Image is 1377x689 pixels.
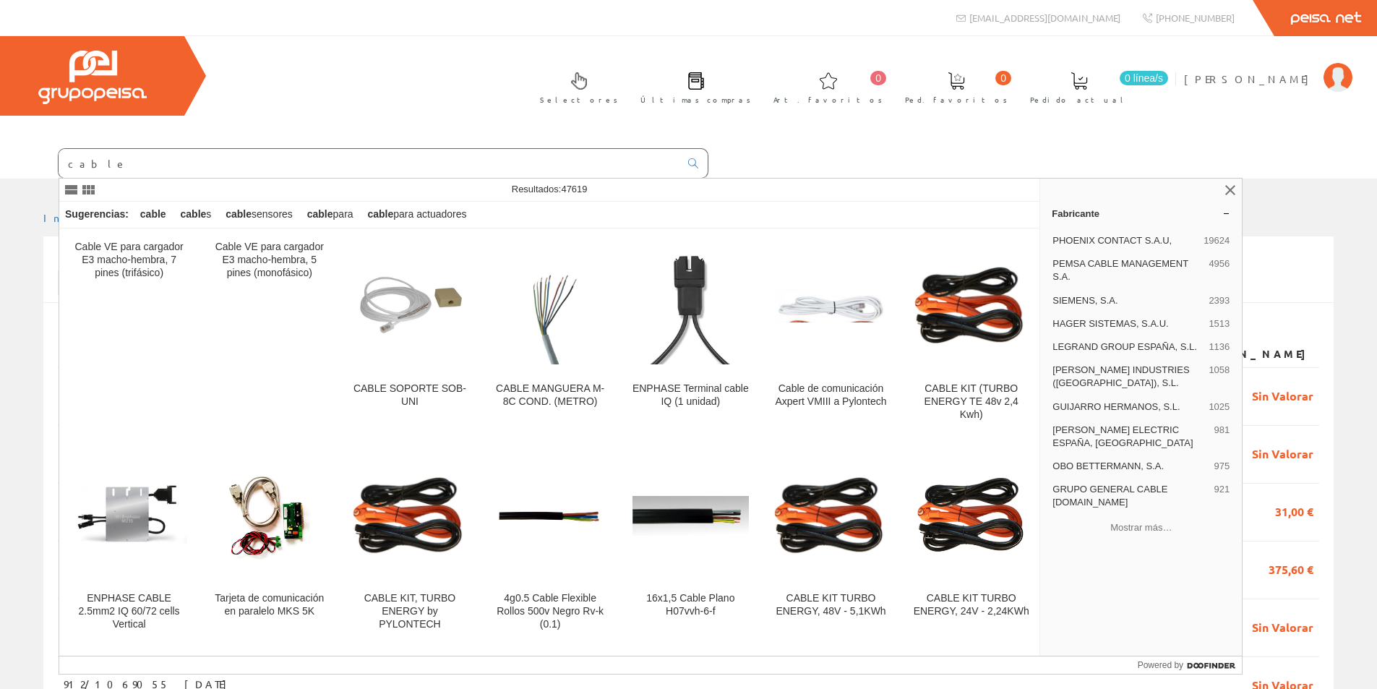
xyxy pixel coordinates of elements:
a: CABLE KIT, TURBO ENERGY by PYLONTECH CABLE KIT, TURBO ENERGY by PYLONTECH [340,439,479,648]
a: Cable VE para cargador E3 macho-hembra, 5 pines (monofásico) [200,229,339,438]
span: [PERSON_NAME] INDUSTRIES ([GEOGRAPHIC_DATA]), S.L. [1052,364,1203,390]
span: 0 línea/s [1120,71,1168,85]
a: Tarjeta de comunicación en paralelo MKS 5K Tarjeta de comunicación en paralelo MKS 5K [200,439,339,648]
span: 0 [870,71,886,85]
div: ENPHASE CABLE 2.5mm2 IQ 60/72 cells Vertical [71,592,187,631]
img: CABLE KIT, TURBO ENERGY by PYLONTECH [351,475,468,557]
span: LEGRAND GROUP ESPAÑA, S.L. [1052,341,1203,354]
div: para [301,202,359,228]
a: Últimas compras [626,60,758,113]
span: 4956 [1209,257,1230,283]
button: Mostrar más… [1046,516,1236,540]
span: Art. favoritos [773,93,883,107]
a: Fabricante [1040,202,1242,225]
a: ENPHASE Terminal cable IQ (1 unidad) ENPHASE Terminal cable IQ (1 unidad) [621,229,760,438]
span: Pedido actual [1030,93,1128,107]
span: SIEMENS, S.A. [1052,294,1203,307]
span: Selectores [540,93,618,107]
a: CABLE MANGUERA M-8C COND. (METRO) CABLE MANGUERA M-8C COND. (METRO) [481,229,620,438]
div: Cable VE para cargador E3 macho-hembra, 7 pines (trifásico) [71,241,187,280]
a: 16x1,5 Cable Plano H07vvh-6-f 16x1,5 Cable Plano H07vvh-6-f [621,439,760,648]
span: Sin Valorar [1252,614,1313,638]
label: Mostrar [58,316,184,338]
span: Ped. favoritos [905,93,1008,107]
span: Últimas compras [640,93,751,107]
span: [EMAIL_ADDRESS][DOMAIN_NAME] [969,12,1120,24]
div: 16x1,5 Cable Plano H07vvh-6-f [632,592,749,618]
img: 4g0.5 Cable Flexible Rollos 500v Negro Rv-k (0.1) [492,505,609,526]
th: Número [58,341,179,367]
span: 975 [1214,460,1230,473]
span: 47619 [561,184,587,194]
div: CABLE SOPORTE SOB-UNI [351,382,468,408]
strong: cable [140,208,166,220]
span: Sin Valorar [1252,440,1313,465]
a: CABLE KIT TURBO ENERGY, 48V - 5,1KWh CABLE KIT TURBO ENERGY, 48V - 5,1KWh [761,439,901,648]
span: PHOENIX CONTACT S.A.U, [1052,234,1198,247]
span: Resultados: [512,184,588,194]
div: CABLE KIT TURBO ENERGY, 48V - 5,1KWh [773,592,889,618]
div: Cable VE para cargador E3 macho-hembra, 5 pines (monofásico) [211,241,327,280]
a: Powered by [1138,656,1243,674]
span: 1136 [1209,341,1230,354]
a: [PERSON_NAME] [1184,60,1352,74]
div: s [175,202,218,228]
img: Grupo Peisa [38,51,147,104]
a: CABLE KIT (TURBO ENERGY TE 48v 2,4 Kwh) CABLE KIT (TURBO ENERGY TE 48v 2,4 Kwh) [901,229,1041,438]
img: CABLE KIT TURBO ENERGY, 48V - 5,1KWh [773,475,889,557]
img: CABLE KIT TURBO ENERGY, 24V - 2,24KWh [913,458,1029,574]
span: [PHONE_NUMBER] [1156,12,1235,24]
div: Tarjeta de comunicación en paralelo MKS 5K [211,592,327,618]
div: ENPHASE Terminal cable IQ (1 unidad) [632,382,749,408]
input: Introduzca parte o toda la referencia1, referencia2, número, fecha(dd/mm/yy) o rango de fechas(dd... [58,270,838,295]
img: ENPHASE CABLE 2.5mm2 IQ 60/72 cells Vertical [71,458,187,574]
img: Tarjeta de comunicación en paralelo MKS 5K [211,472,327,560]
img: 16x1,5 Cable Plano H07vvh-6-f [632,496,749,536]
span: 981 [1214,424,1230,450]
span: Sin Valorar [1252,382,1313,407]
strong: cable [226,208,252,220]
div: CABLE MANGUERA M-8C COND. (METRO) [492,382,609,408]
div: para actuadores [361,202,472,228]
div: sensores [220,202,299,228]
img: ENPHASE Terminal cable IQ (1 unidad) [632,247,749,364]
span: GRUPO GENERAL CABLE [DOMAIN_NAME] [1052,483,1208,509]
span: 2393 [1209,294,1230,307]
div: CABLE KIT (TURBO ENERGY TE 48v 2,4 Kwh) [913,382,1029,421]
span: Powered by [1138,659,1183,672]
span: [PERSON_NAME] ELECTRIC ESPAÑA, [GEOGRAPHIC_DATA] [1052,424,1208,450]
span: 921 [1214,483,1230,509]
div: Sugerencias: [59,205,132,225]
a: CABLE KIT TURBO ENERGY, 24V - 2,24KWh CABLE KIT TURBO ENERGY, 24V - 2,24KWh [901,439,1041,648]
strong: cable [307,208,333,220]
span: Listado mis albaranes [58,252,264,270]
a: ENPHASE CABLE 2.5mm2 IQ 60/72 cells Vertical ENPHASE CABLE 2.5mm2 IQ 60/72 cells Vertical [59,439,199,648]
img: CABLE MANGUERA M-8C COND. (METRO) [492,247,609,364]
span: GUIJARRO HERMANOS, S.L. [1052,401,1203,414]
div: Cable de comunicación Axpert VMIII a Pylontech [773,382,889,408]
span: 19624 [1204,234,1230,247]
span: 31,00 € [1275,498,1313,523]
span: 1058 [1209,364,1230,390]
a: Selectores [526,60,625,113]
span: OBO BETTERMANN, S.A. [1052,460,1208,473]
img: CABLE SOPORTE SOB-UNI [356,241,464,371]
span: 1513 [1209,317,1230,330]
div: de 207 [58,316,1319,341]
div: CABLE KIT TURBO ENERGY, 24V - 2,24KWh [913,592,1029,618]
input: Buscar ... [59,149,679,178]
span: 0 [995,71,1011,85]
a: Cable VE para cargador E3 macho-hembra, 7 pines (trifásico) [59,229,199,438]
a: Inicio [43,211,105,224]
span: HAGER SISTEMAS, S.A.U. [1052,317,1203,330]
span: PEMSA CABLE MANAGEMENT S.A. [1052,257,1203,283]
strong: cable [367,208,393,220]
span: [PERSON_NAME] [1184,72,1316,86]
a: 4g0.5 Cable Flexible Rollos 500v Negro Rv-k (0.1) 4g0.5 Cable Flexible Rollos 500v Negro Rv-k (0.1) [481,439,620,648]
div: CABLE KIT, TURBO ENERGY by PYLONTECH [351,592,468,631]
a: CABLE SOPORTE SOB-UNI CABLE SOPORTE SOB-UNI [340,229,479,438]
div: 4g0.5 Cable Flexible Rollos 500v Negro Rv-k (0.1) [492,592,609,631]
strong: cable [181,208,207,220]
img: Cable de comunicación Axpert VMIII a Pylontech [773,289,889,322]
img: CABLE KIT (TURBO ENERGY TE 48v 2,4 Kwh) [913,265,1029,346]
